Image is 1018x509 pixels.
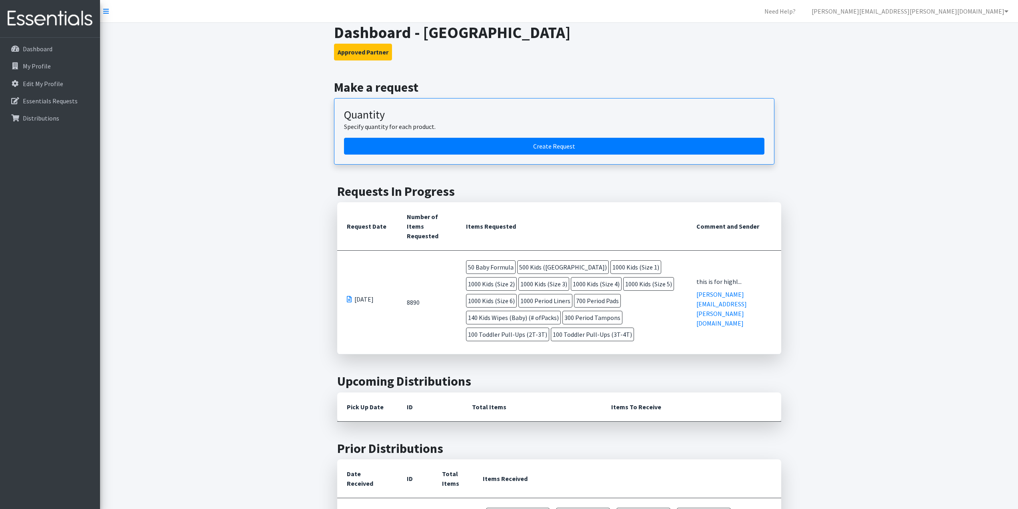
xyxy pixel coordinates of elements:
[462,392,602,422] th: Total Items
[562,311,622,324] span: 300 Period Tampons
[23,114,59,122] p: Distributions
[456,202,687,251] th: Items Requested
[571,277,622,291] span: 1000 Kids (Size 4)
[334,23,784,42] h1: Dashboard - [GEOGRAPHIC_DATA]
[466,277,517,291] span: 1000 Kids (Size 2)
[3,5,97,32] img: HumanEssentials
[397,202,457,251] th: Number of Items Requested
[3,58,97,74] a: My Profile
[344,122,764,131] p: Specify quantity for each product.
[23,80,63,88] p: Edit My Profile
[432,459,474,498] th: Total Items
[518,294,572,308] span: 1000 Period Liners
[623,277,674,291] span: 1000 Kids (Size 5)
[687,202,781,251] th: Comment and Sender
[344,108,764,122] h3: Quantity
[334,80,784,95] h2: Make a request
[23,45,52,53] p: Dashboard
[337,374,781,389] h2: Upcoming Distributions
[805,3,1015,19] a: [PERSON_NAME][EMAIL_ADDRESS][PERSON_NAME][DOMAIN_NAME]
[337,392,397,422] th: Pick Up Date
[602,392,781,422] th: Items To Receive
[337,202,397,251] th: Request Date
[574,294,621,308] span: 700 Period Pads
[337,441,781,456] h2: Prior Distributions
[334,44,392,60] button: Approved Partner
[610,260,661,274] span: 1000 Kids (Size 1)
[23,62,51,70] p: My Profile
[337,459,397,498] th: Date Received
[3,76,97,92] a: Edit My Profile
[518,277,569,291] span: 1000 Kids (Size 3)
[696,277,771,286] div: this is for highl...
[3,41,97,57] a: Dashboard
[3,110,97,126] a: Distributions
[466,311,561,324] span: 140 Kids Wipes (Baby) (# ofPacks)
[473,459,781,498] th: Items Received
[23,97,78,105] p: Essentials Requests
[344,138,764,155] a: Create a request by quantity
[696,290,747,327] a: [PERSON_NAME][EMAIL_ADDRESS][PERSON_NAME][DOMAIN_NAME]
[397,392,462,422] th: ID
[337,184,781,199] h2: Requests In Progress
[758,3,802,19] a: Need Help?
[397,459,432,498] th: ID
[3,93,97,109] a: Essentials Requests
[466,328,549,341] span: 100 Toddler Pull-Ups (2T-3T)
[397,251,457,354] td: 8890
[354,294,374,304] span: [DATE]
[551,328,634,341] span: 100 Toddler Pull-Ups (3T-4T)
[466,260,516,274] span: 50 Baby Formula
[466,294,517,308] span: 1000 Kids (Size 6)
[517,260,609,274] span: 500 Kids ([GEOGRAPHIC_DATA])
